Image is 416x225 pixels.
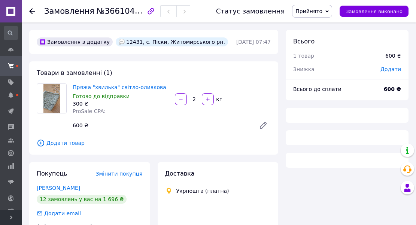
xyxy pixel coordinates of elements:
span: Готово до відправки [73,93,130,99]
span: 1 товар [293,53,314,59]
button: Замовлення виконано [340,6,409,17]
span: Додати [380,66,401,72]
div: Додати email [36,210,82,217]
div: 12431, с. Піски, Житомирського рн. [116,37,228,46]
a: [PERSON_NAME] [37,185,80,191]
img: Пряжа "хвилька" світло-оливкова [43,84,60,113]
span: Знижка [293,66,315,72]
div: Укрпошта (платна) [174,187,231,195]
div: Додати email [43,210,82,217]
span: Товари в замовленні (1) [37,69,112,76]
div: Статус замовлення [216,7,285,15]
span: Прийнято [295,8,322,14]
div: Замовлення з додатку [37,37,113,46]
a: Пряжа "хвилька" світло-оливкова [73,84,166,90]
span: ProSale CPA: [73,108,106,114]
img: :speech_balloon: [119,39,125,45]
span: Замовлення виконано [346,9,403,14]
span: Замовлення [44,7,94,16]
time: [DATE] 07:47 [236,39,271,45]
div: Повернутися назад [29,7,35,15]
div: 600 ₴ [385,52,401,60]
span: Додати товар [37,139,271,147]
div: 600 ₴ [70,120,253,131]
span: №366104939 [97,6,150,16]
div: 300 ₴ [73,100,169,107]
div: кг [215,95,223,103]
b: 600 ₴ [384,86,401,92]
span: Змінити покупця [96,171,143,177]
span: Доставка [165,170,195,177]
div: 12 замовлень у вас на 1 696 ₴ [37,195,127,204]
a: Редагувати [256,118,271,133]
span: Покупець [37,170,67,177]
span: Всього [293,38,315,45]
span: Всього до сплати [293,86,341,92]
